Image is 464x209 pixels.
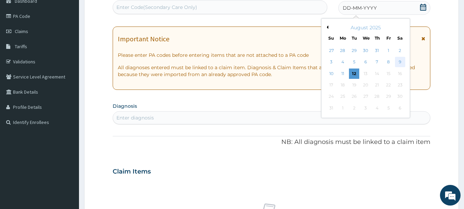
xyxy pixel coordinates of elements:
div: Choose Monday, August 4th, 2025 [338,57,348,67]
div: Not available Saturday, September 6th, 2025 [395,103,405,113]
div: Not available Friday, August 22nd, 2025 [383,80,394,90]
div: Not available Sunday, August 24th, 2025 [326,92,337,102]
div: Not available Thursday, September 4th, 2025 [372,103,382,113]
div: Choose Wednesday, July 30th, 2025 [361,45,371,56]
div: Not available Thursday, August 14th, 2025 [372,69,382,79]
div: Not available Saturday, August 30th, 2025 [395,92,405,102]
div: We [363,35,369,41]
div: month 2025-08 [326,45,406,114]
div: Not available Tuesday, August 26th, 2025 [349,92,360,102]
img: d_794563401_company_1708531726252_794563401 [13,34,28,52]
div: Not available Sunday, August 31st, 2025 [326,103,337,113]
div: Not available Friday, August 15th, 2025 [383,69,394,79]
p: Please enter PA codes before entering items that are not attached to a PA code [118,52,426,59]
div: Choose Sunday, August 3rd, 2025 [326,57,337,67]
div: Not available Sunday, August 17th, 2025 [326,80,337,90]
div: Not available Friday, September 5th, 2025 [383,103,394,113]
div: Not available Wednesday, August 20th, 2025 [361,80,371,90]
div: Not available Monday, August 18th, 2025 [338,80,348,90]
div: Choose Friday, August 8th, 2025 [383,57,394,67]
div: Fr [386,35,392,41]
div: Th [374,35,380,41]
div: Choose Tuesday, August 12th, 2025 [349,69,360,79]
div: Not available Tuesday, August 19th, 2025 [349,80,360,90]
div: Not available Saturday, August 16th, 2025 [395,69,405,79]
label: Diagnosis [113,103,137,109]
div: August 2025 [324,24,407,31]
span: DD-MM-YYYY [343,4,377,11]
h1: Important Notice [118,35,169,43]
div: Not available Monday, September 1st, 2025 [338,103,348,113]
span: Tariffs [15,43,27,50]
div: Not available Thursday, August 21st, 2025 [372,80,382,90]
div: Mo [340,35,346,41]
div: Choose Saturday, August 2nd, 2025 [395,45,405,56]
div: Choose Friday, August 1st, 2025 [383,45,394,56]
p: All diagnoses entered must be linked to a claim item. Diagnosis & Claim Items that are visible bu... [118,64,426,78]
span: Claims [15,28,28,34]
div: Choose Saturday, August 9th, 2025 [395,57,405,67]
p: NB: All diagnosis must be linked to a claim item [113,138,431,147]
button: Previous Month [325,25,328,29]
div: Choose Sunday, August 10th, 2025 [326,69,337,79]
div: Minimize live chat window [113,3,129,20]
div: Not available Monday, August 25th, 2025 [338,92,348,102]
div: Su [328,35,334,41]
textarea: Type your message and hit 'Enter' [3,137,131,161]
div: Tu [351,35,357,41]
div: Not available Saturday, August 23rd, 2025 [395,80,405,90]
div: Choose Thursday, August 7th, 2025 [372,57,382,67]
div: Not available Thursday, August 28th, 2025 [372,92,382,102]
div: Sa [397,35,403,41]
div: Choose Monday, July 28th, 2025 [338,45,348,56]
div: Choose Monday, August 11th, 2025 [338,69,348,79]
span: We're online! [40,61,95,131]
div: Choose Tuesday, August 5th, 2025 [349,57,360,67]
div: Choose Wednesday, August 6th, 2025 [361,57,371,67]
h3: Claim Items [113,168,151,176]
div: Not available Tuesday, September 2nd, 2025 [349,103,360,113]
div: Not available Friday, August 29th, 2025 [383,92,394,102]
div: Enter diagnosis [116,114,154,121]
div: Not available Wednesday, August 27th, 2025 [361,92,371,102]
div: Choose Tuesday, July 29th, 2025 [349,45,360,56]
div: Choose Sunday, July 27th, 2025 [326,45,337,56]
div: Not available Wednesday, September 3rd, 2025 [361,103,371,113]
div: Choose Thursday, July 31st, 2025 [372,45,382,56]
div: Chat with us now [36,39,115,48]
div: Enter Code(Secondary Care Only) [116,4,197,11]
div: Not available Wednesday, August 13th, 2025 [361,69,371,79]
